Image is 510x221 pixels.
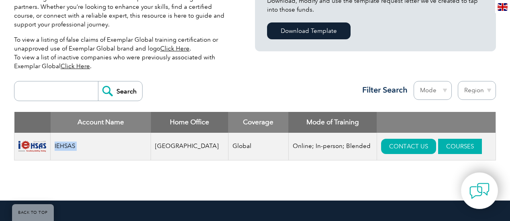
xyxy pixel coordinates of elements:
a: COURSES [438,139,482,154]
img: en [498,3,508,11]
th: Account Name: activate to sort column descending [51,112,151,133]
img: contact-chat.png [469,181,490,201]
td: IEHSAS [51,133,151,160]
a: Click Here [160,45,190,52]
th: : activate to sort column ascending [377,112,496,133]
img: d1ae17d9-8e6d-ee11-9ae6-000d3ae1a86f-logo.png [18,139,46,154]
a: Click Here [61,63,90,70]
th: Home Office: activate to sort column ascending [151,112,228,133]
a: Download Template [267,22,351,39]
h3: Filter Search [357,85,408,95]
a: CONTACT US [381,139,436,154]
td: [GEOGRAPHIC_DATA] [151,133,228,160]
th: Mode of Training: activate to sort column ascending [288,112,377,133]
td: Online; In-person; Blended [288,133,377,160]
p: To view a listing of false claims of Exemplar Global training certification or unapproved use of ... [14,35,231,71]
input: Search [98,81,142,101]
td: Global [228,133,288,160]
a: BACK TO TOP [12,204,54,221]
th: Coverage: activate to sort column ascending [228,112,288,133]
